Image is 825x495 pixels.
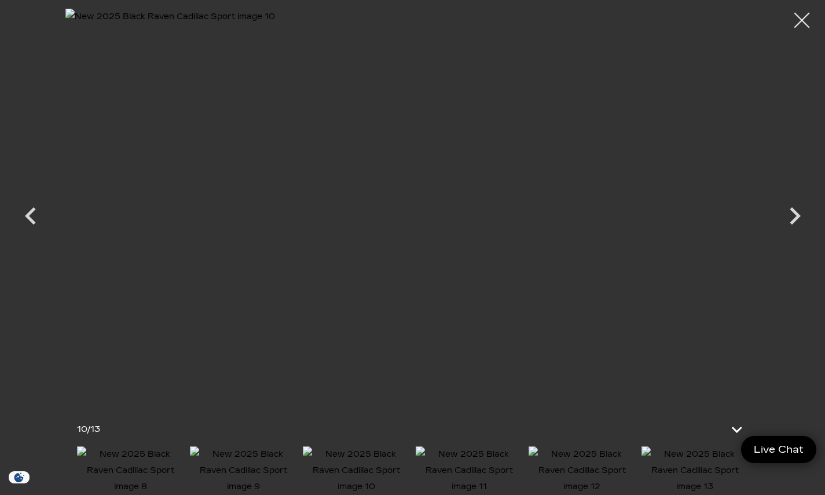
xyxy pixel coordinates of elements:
[65,9,760,402] img: New 2025 Black Raven Cadillac Sport image 10
[77,424,87,434] span: 10
[90,424,100,434] span: 13
[416,446,523,495] img: New 2025 Black Raven Cadillac Sport image 11
[778,193,812,245] div: Next
[748,443,809,456] span: Live Chat
[77,421,100,438] div: /
[741,436,816,463] a: Live Chat
[529,446,636,495] img: New 2025 Black Raven Cadillac Sport image 12
[303,446,410,495] img: New 2025 Black Raven Cadillac Sport image 10
[13,193,48,245] div: Previous
[77,446,184,495] img: New 2025 Black Raven Cadillac Sport image 8
[6,471,32,483] div: Privacy Settings
[190,446,297,495] img: New 2025 Black Raven Cadillac Sport image 9
[641,446,749,495] img: New 2025 Black Raven Cadillac Sport image 13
